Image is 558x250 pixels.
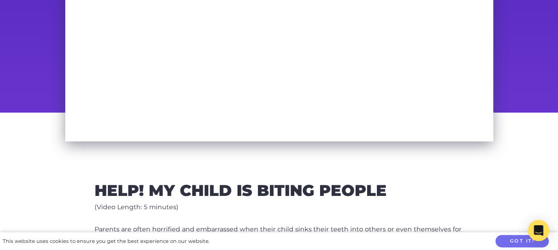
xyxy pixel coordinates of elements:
[3,237,210,246] div: This website uses cookies to ensure you get the best experience on our website.
[495,235,549,248] button: Got it!
[95,184,464,198] h2: Help! My Child Is Biting People
[95,202,464,213] p: (Video Length: 5 minutes)
[528,220,549,241] div: Open Intercom Messenger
